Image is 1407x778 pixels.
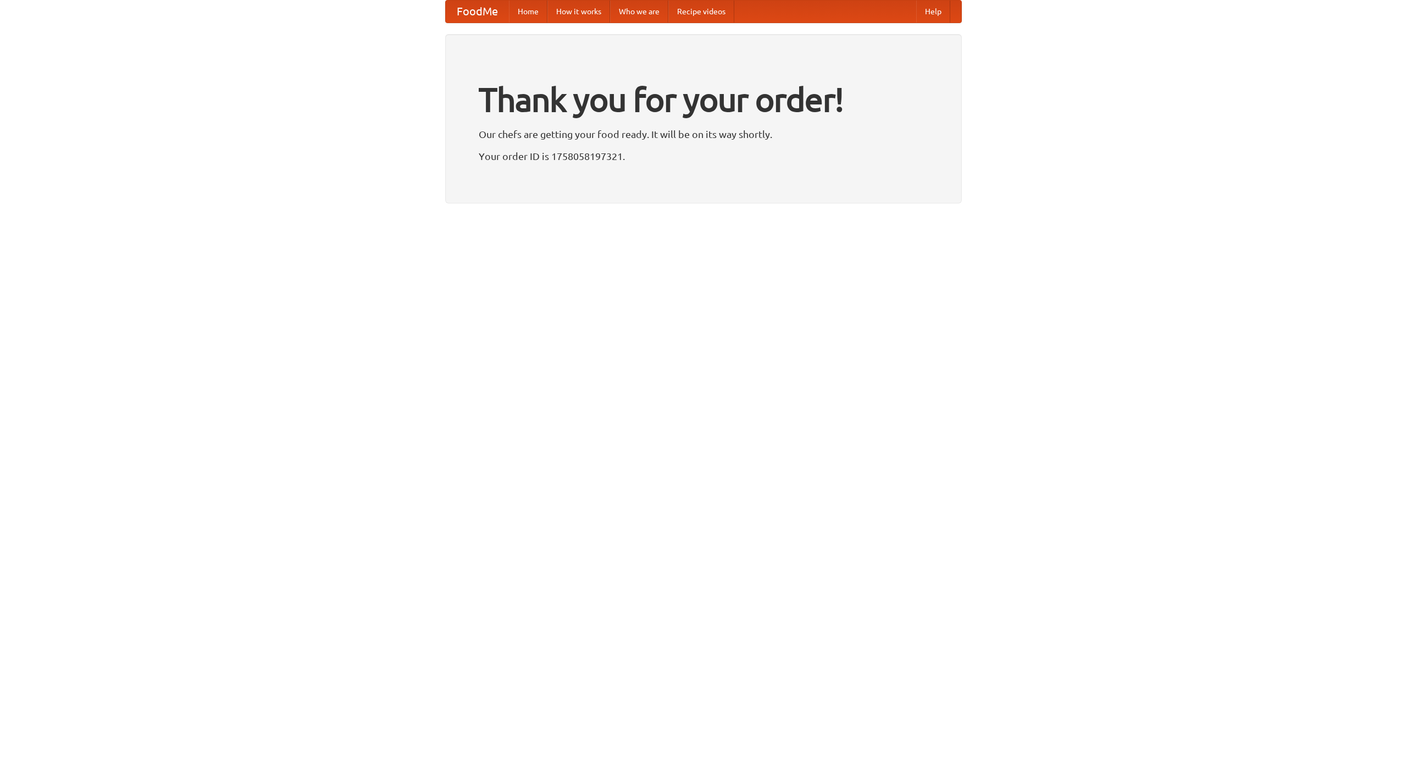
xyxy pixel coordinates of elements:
p: Your order ID is 1758058197321. [479,148,928,164]
a: Who we are [610,1,668,23]
a: How it works [547,1,610,23]
p: Our chefs are getting your food ready. It will be on its way shortly. [479,126,928,142]
a: FoodMe [446,1,509,23]
a: Home [509,1,547,23]
a: Help [916,1,950,23]
h1: Thank you for your order! [479,73,928,126]
a: Recipe videos [668,1,734,23]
